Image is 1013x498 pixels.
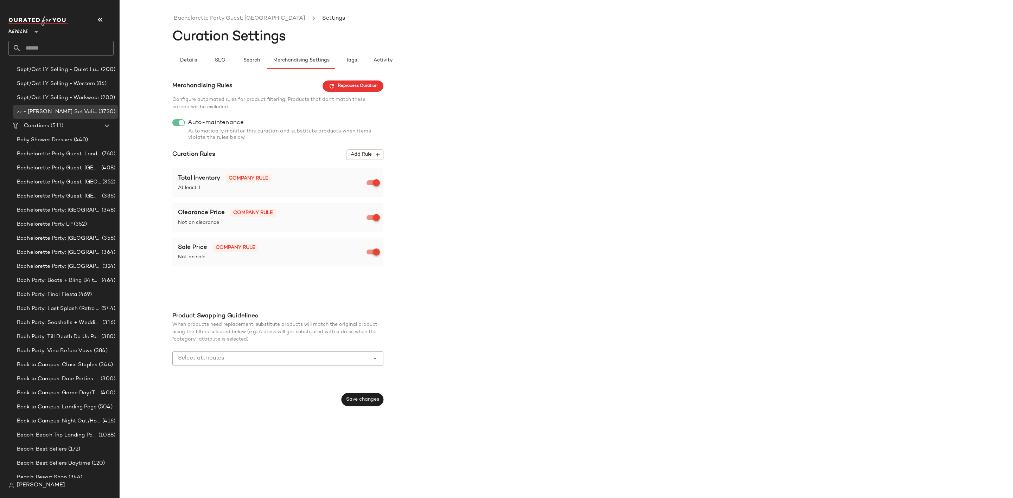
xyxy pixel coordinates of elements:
span: Revolve [8,24,28,37]
span: When products need replacement, substitute products will match the original product using the fil... [172,322,377,342]
span: Back to Campus: Date Parties & Semi Formals [17,375,99,383]
span: Bachelorette Party Guest: [GEOGRAPHIC_DATA] [17,164,100,172]
span: (511) [49,122,63,130]
span: (316) [101,319,115,327]
span: Product Swapping Guidelines [172,313,258,319]
span: (336) [101,192,115,200]
span: Company rule [213,244,258,252]
button: Save changes [342,393,383,406]
span: Bachelorette Party: [GEOGRAPHIC_DATA] [17,206,100,214]
i: Open [371,354,379,363]
span: Sept/Oct LY Selling - Quiet Luxe [17,66,100,74]
span: Merchandising Rules [172,82,232,91]
span: Total Inventory [178,175,220,181]
span: Bach Party: Boots + Bling B4 the Ring [17,277,100,285]
span: Back to Campus: Game Day/Tailgates [17,389,99,397]
span: (324) [101,263,115,271]
img: cfy_white_logo.C9jOOHJF.svg [8,16,68,26]
span: (380) [100,333,115,341]
span: (344) [97,361,113,369]
span: (416) [101,417,115,425]
span: (348) [100,206,115,214]
span: (400) [99,389,115,397]
span: Sept/Oct LY Selling - Workwear [17,94,99,102]
span: Bach Party: Seashells + Wedding Bells [17,319,101,327]
span: Clearance Price [178,209,225,216]
span: Configure automated rules for product filtering. Products that don't match these criteria will be... [172,97,365,110]
span: (86) [95,80,107,88]
span: (1088) [97,431,115,439]
span: Bachelorette Party: [GEOGRAPHIC_DATA] [17,234,101,242]
span: (760) [101,150,115,158]
span: Sept/Oct LY Selling - Western [17,80,95,88]
img: svg%3e [8,483,14,488]
span: (352) [101,178,115,186]
span: Bach Party: Vino Before Vows [17,347,93,355]
span: Auto-maintenance [188,119,244,126]
span: [PERSON_NAME] [17,481,65,490]
span: Bach Party: Last Splash (Retro [GEOGRAPHIC_DATA]) [17,305,100,313]
span: Baby Shower Dresses [17,136,72,144]
span: (504) [97,403,113,411]
span: Reprocess Curation [329,83,377,89]
span: Bachelorette Party Guest: Landing Page [17,150,101,158]
span: Back to Campus: Class Staples [17,361,97,369]
span: Save changes [346,397,379,402]
span: Beach: Beach Trip Landing Page [17,431,97,439]
span: At least 1 [178,184,368,192]
span: Sale Price [178,244,207,251]
span: Bachelorette Party: [GEOGRAPHIC_DATA] [17,263,101,271]
li: Settings [321,14,346,23]
span: Bachelorette Party Guest: [GEOGRAPHIC_DATA] [17,178,101,186]
span: Tags [345,58,357,63]
span: Beach: Best Sellers Daytime [17,459,90,467]
span: Back to Campus: Night Out/House Parties [17,417,101,425]
span: Not on sale [178,253,368,261]
span: (408) [100,164,115,172]
span: Bach Party: Final Fiesta [17,291,77,299]
span: Bachelorette Party Guest: [GEOGRAPHIC_DATA] [17,192,101,200]
span: zz - [PERSON_NAME] Set Validation [17,108,97,116]
button: Reprocess Curation [323,80,383,92]
span: Beach: Best Sellers [17,445,67,453]
span: Not on clearance [178,219,368,226]
span: (172) [67,445,81,453]
span: (356) [101,234,115,242]
span: (440) [72,136,88,144]
span: Bachelorette Party: [GEOGRAPHIC_DATA] [17,248,100,257]
span: Search [243,58,260,63]
span: (384) [93,347,108,355]
span: (352) [72,220,87,228]
span: Back to Campus: Landing Page [17,403,97,411]
span: (464) [100,277,115,285]
span: (200) [100,66,115,74]
span: (544) [100,305,115,313]
span: (364) [100,248,115,257]
span: (200) [99,94,115,102]
span: Company rule [226,174,271,182]
span: Activity [373,58,393,63]
span: (469) [77,291,92,299]
button: Add Rule [346,149,383,160]
span: (120) [90,459,105,467]
span: Curations [24,122,49,130]
span: Bach Party: Till Death Do Us Party [17,333,100,341]
span: (300) [99,375,115,383]
div: Automatically monitor this curation and substitute products when items violate the rules below. [172,128,383,141]
a: Bachelorette Party Guest: [GEOGRAPHIC_DATA] [174,14,305,23]
span: (3730) [97,108,115,116]
span: Curation Settings [172,30,286,44]
span: Beach: Resort Shop [17,473,67,481]
span: Details [179,58,197,63]
span: Company rule [230,209,276,217]
span: Add Rule [350,151,380,158]
span: (344) [67,473,83,481]
span: Bachelorette Party LP [17,220,72,228]
span: Merchandising Settings [273,58,330,63]
span: Curation Rules [172,150,215,159]
span: SEO [214,58,225,63]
